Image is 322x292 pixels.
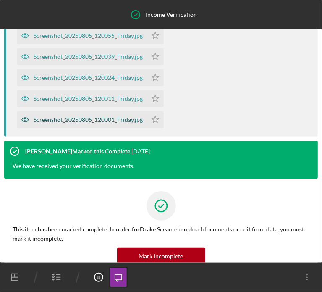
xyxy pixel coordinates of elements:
[17,27,164,44] button: Screenshot_20250805_120055_Friday.jpg
[146,11,197,18] div: Income Verification
[17,90,164,107] button: Screenshot_20250805_120011_Friday.jpg
[34,95,143,102] div: Screenshot_20250805_120011_Friday.jpg
[17,48,164,65] button: Screenshot_20250805_120039_Friday.jpg
[13,225,309,244] p: This item has been marked complete. In order for Drake Scearce to upload documents or edit form d...
[139,248,183,265] div: Mark Incomplete
[34,116,143,123] div: Screenshot_20250805_120001_Friday.jpg
[117,248,205,265] button: Mark Incomplete
[34,32,143,39] div: Screenshot_20250805_120055_Friday.jpg
[97,275,100,280] tspan: 8
[34,74,143,81] div: Screenshot_20250805_120024_Friday.jpg
[25,148,130,155] div: [PERSON_NAME] Marked this Complete
[34,53,143,60] div: Screenshot_20250805_120039_Friday.jpg
[4,162,143,179] div: We have received your verification documents.
[17,69,164,86] button: Screenshot_20250805_120024_Friday.jpg
[17,111,164,128] button: Screenshot_20250805_120001_Friday.jpg
[131,148,150,155] time: 2025-08-07 14:40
